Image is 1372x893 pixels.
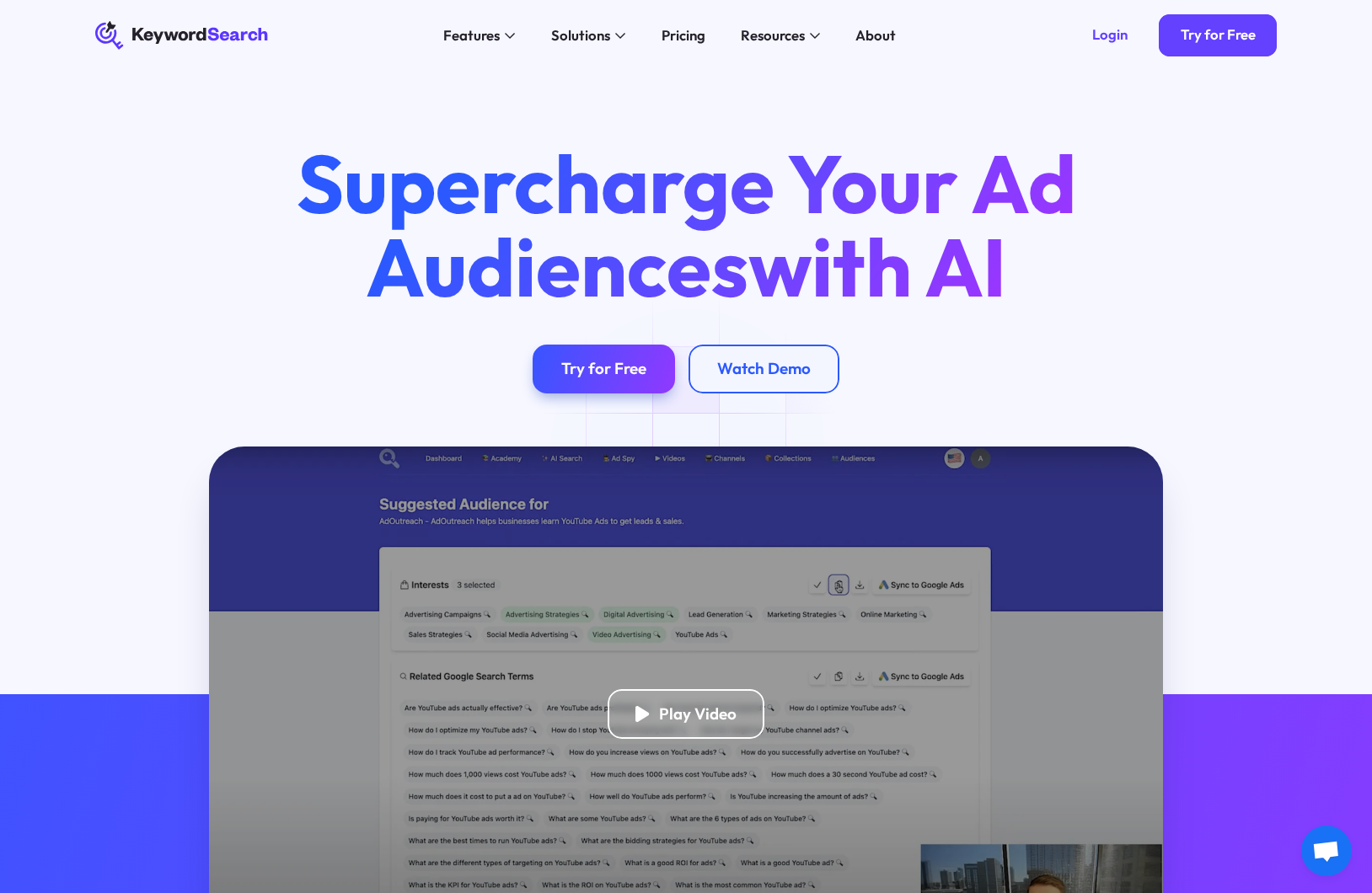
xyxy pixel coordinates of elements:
div: Solutions [551,24,610,45]
span: with AI [748,215,1006,318]
a: Try for Free [533,345,674,394]
div: Features [443,24,500,45]
a: Try for Free [1159,14,1276,56]
div: Play Video [659,704,737,725]
a: Pricing [651,21,715,50]
div: About [855,24,896,45]
a: Login [1070,14,1148,56]
h1: Supercharge Your Ad Audiences [262,142,1111,309]
div: Pricing [662,24,705,45]
div: Open chat [1301,826,1352,876]
div: Try for Free [1181,26,1256,44]
div: Try for Free [561,359,646,379]
a: About [845,21,907,50]
div: Resources [741,24,805,45]
div: Watch Demo [717,359,811,379]
div: Login [1092,26,1128,44]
